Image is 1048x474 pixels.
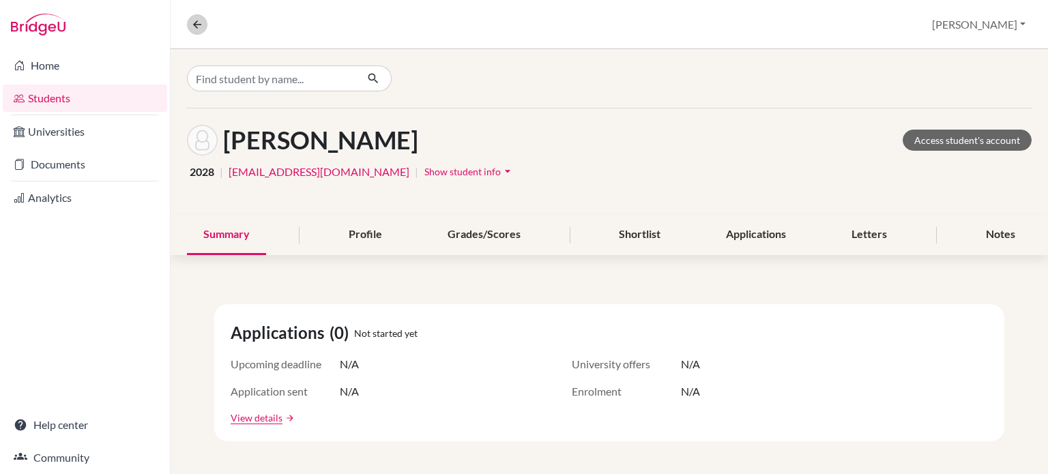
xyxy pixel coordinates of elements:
[3,85,167,112] a: Students
[231,356,340,372] span: Upcoming deadline
[415,164,418,180] span: |
[187,65,356,91] input: Find student by name...
[354,326,418,340] span: Not started yet
[602,215,677,255] div: Shortlist
[330,321,354,345] span: (0)
[282,413,295,423] a: arrow_forward
[340,356,359,372] span: N/A
[231,321,330,345] span: Applications
[3,411,167,439] a: Help center
[424,161,515,182] button: Show student infoarrow_drop_down
[3,184,167,211] a: Analytics
[3,118,167,145] a: Universities
[431,215,537,255] div: Grades/Scores
[11,14,65,35] img: Bridge-U
[3,151,167,178] a: Documents
[835,215,903,255] div: Letters
[231,383,340,400] span: Application sent
[332,215,398,255] div: Profile
[710,215,802,255] div: Applications
[229,164,409,180] a: [EMAIL_ADDRESS][DOMAIN_NAME]
[424,166,501,177] span: Show student info
[3,52,167,79] a: Home
[681,356,700,372] span: N/A
[340,383,359,400] span: N/A
[903,130,1032,151] a: Access student's account
[926,12,1032,38] button: [PERSON_NAME]
[572,356,681,372] span: University offers
[681,383,700,400] span: N/A
[970,215,1032,255] div: Notes
[501,164,514,178] i: arrow_drop_down
[187,125,218,155] img: Harry Chen's avatar
[190,164,214,180] span: 2028
[231,411,282,425] a: View details
[223,125,418,155] h1: [PERSON_NAME]
[187,215,266,255] div: Summary
[220,164,223,180] span: |
[3,444,167,471] a: Community
[572,383,681,400] span: Enrolment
